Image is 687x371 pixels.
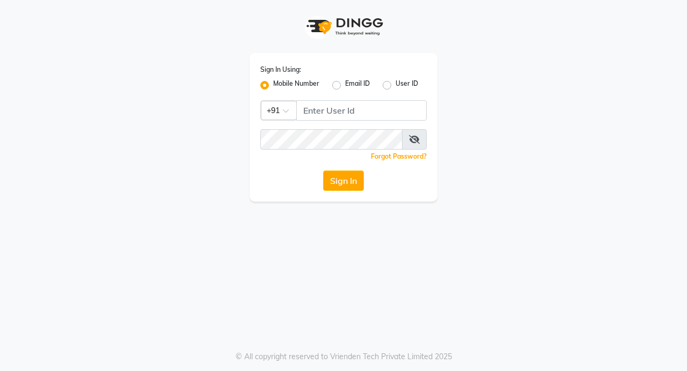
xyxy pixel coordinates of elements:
[260,65,301,75] label: Sign In Using:
[296,100,427,121] input: Username
[273,79,319,92] label: Mobile Number
[345,79,370,92] label: Email ID
[396,79,418,92] label: User ID
[371,152,427,160] a: Forgot Password?
[260,129,403,150] input: Username
[323,170,364,191] button: Sign In
[301,11,386,42] img: logo1.svg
